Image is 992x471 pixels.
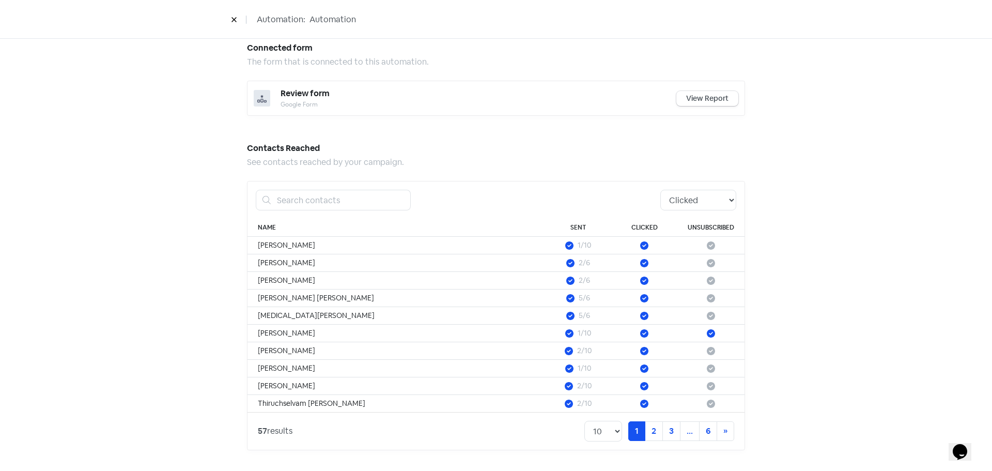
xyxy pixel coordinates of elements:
td: [PERSON_NAME] [247,254,545,272]
div: results [258,425,292,437]
th: Clicked [611,219,677,237]
div: 1/10 [578,363,591,374]
h5: Connected form [247,40,745,56]
a: 2 [645,421,663,441]
input: Search contacts [271,190,411,210]
div: 2/10 [577,398,592,409]
td: [PERSON_NAME] [PERSON_NAME] [247,290,545,307]
strong: 57 [258,426,267,436]
td: [MEDICAL_DATA][PERSON_NAME] [247,307,545,325]
td: [PERSON_NAME] [247,377,545,395]
h5: Contacts Reached [247,141,745,156]
div: 2/10 [577,381,592,391]
td: [PERSON_NAME] [247,272,545,290]
span: Automation: [257,13,305,26]
div: Google Form [281,100,676,109]
div: 5/6 [579,293,590,303]
td: [PERSON_NAME] [247,237,545,254]
div: The form that is connected to this automation. [247,56,745,68]
div: 5/6 [579,310,590,321]
td: [PERSON_NAME] [247,360,545,377]
span: Review form [281,88,330,99]
th: Name [247,219,545,237]
div: 2/10 [577,345,592,356]
th: Unsubscribed [677,219,745,237]
span: » [723,426,727,436]
div: 1/10 [578,240,591,251]
a: ... [680,421,700,441]
a: 6 [699,421,717,441]
div: 1/10 [578,328,591,339]
td: [PERSON_NAME] [247,325,545,342]
div: 2/6 [579,257,590,268]
td: Thiruchselvam [PERSON_NAME] [247,395,545,413]
iframe: chat widget [949,430,982,461]
a: 3 [662,421,680,441]
a: View Report [676,91,738,106]
td: [PERSON_NAME] [247,342,545,360]
div: 2/6 [579,275,590,286]
a: 1 [628,421,645,441]
div: See contacts reached by your campaign. [247,156,745,169]
th: Sent [545,219,611,237]
a: Next [717,421,734,441]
